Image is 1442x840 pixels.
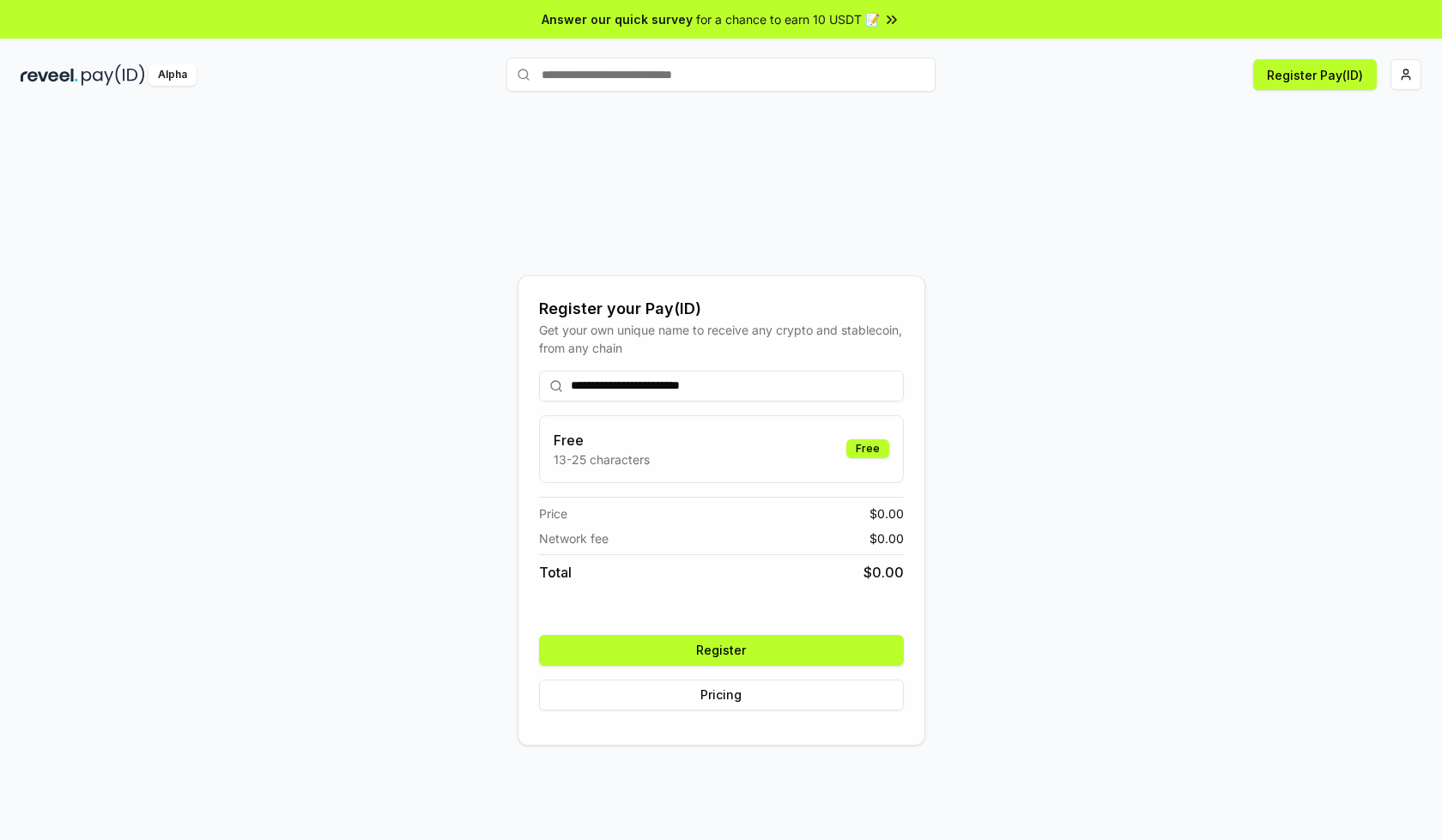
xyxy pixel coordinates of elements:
button: Pricing [539,680,904,710]
span: $ 0.00 [863,562,904,583]
span: Price [539,505,567,523]
button: Register [539,635,904,666]
button: Register Pay(ID) [1253,59,1377,90]
div: Free [846,439,889,458]
span: Total [539,562,572,583]
p: 13-25 characters [554,450,650,468]
img: pay_id [82,64,145,86]
div: Get your own unique name to receive any crypto and stablecoin, from any chain [539,321,904,357]
div: Register your Pay(ID) [539,297,904,321]
span: Answer our quick survey [542,10,693,28]
span: $ 0.00 [869,529,904,547]
h3: Free [554,430,650,450]
span: for a chance to earn 10 USDT 📝 [696,10,880,28]
span: Network fee [539,529,609,547]
div: Alpha [148,64,197,86]
img: reveel_dark [21,64,78,86]
span: $ 0.00 [869,505,904,523]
